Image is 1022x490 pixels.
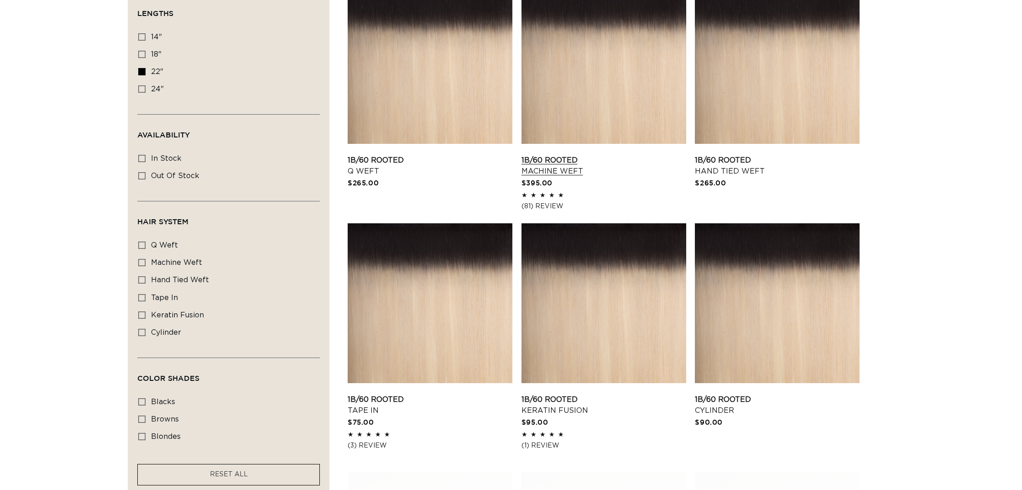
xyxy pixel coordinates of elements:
[151,294,178,301] span: tape in
[137,9,173,17] span: Lengths
[137,358,320,391] summary: Color Shades (0 selected)
[151,398,175,406] span: blacks
[137,374,199,382] span: Color Shades
[151,259,202,266] span: machine weft
[521,394,686,416] a: 1B/60 Rooted Keratin Fusion
[137,201,320,234] summary: Hair System (0 selected)
[151,155,182,162] span: In stock
[137,131,190,139] span: Availability
[151,33,162,41] span: 14"
[137,217,188,226] span: Hair System
[151,242,178,249] span: q weft
[695,394,860,416] a: 1B/60 Rooted Cylinder
[210,471,248,478] span: RESET ALL
[151,433,181,440] span: blondes
[137,115,320,148] summary: Availability (0 selected)
[151,172,199,179] span: Out of stock
[151,276,209,284] span: hand tied weft
[151,85,164,93] span: 24"
[348,155,512,177] a: 1B/60 Rooted Q Weft
[151,311,204,319] span: keratin fusion
[151,416,179,423] span: browns
[521,155,686,177] a: 1B/60 Rooted Machine Weft
[348,394,512,416] a: 1B/60 Rooted Tape In
[210,469,248,480] a: RESET ALL
[695,155,860,177] a: 1B/60 Rooted Hand Tied Weft
[151,68,163,75] span: 22"
[151,51,162,58] span: 18"
[151,329,181,336] span: cylinder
